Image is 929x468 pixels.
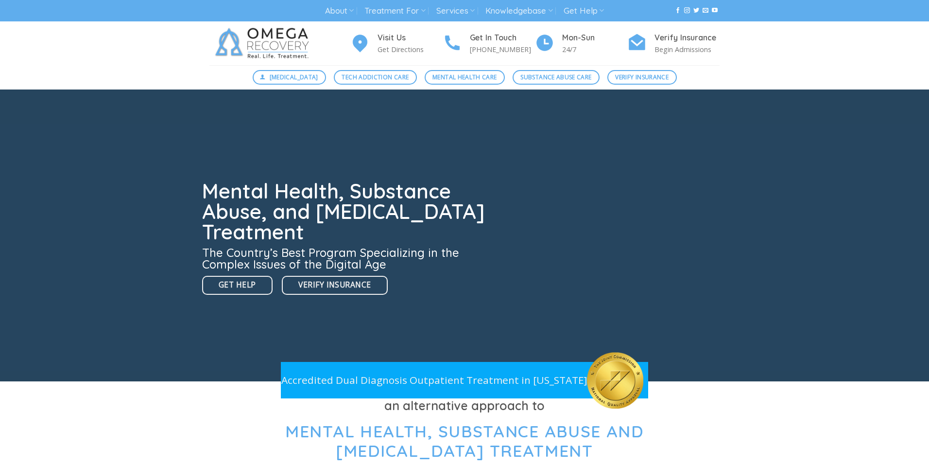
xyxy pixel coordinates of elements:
[607,70,677,85] a: Verify Insurance
[270,72,318,82] span: [MEDICAL_DATA]
[627,32,720,55] a: Verify Insurance Begin Admissions
[684,7,690,14] a: Follow on Instagram
[470,44,535,55] p: [PHONE_NUMBER]
[342,72,409,82] span: Tech Addiction Care
[654,32,720,44] h4: Verify Insurance
[378,32,443,44] h4: Visit Us
[253,70,327,85] a: [MEDICAL_DATA]
[564,2,604,20] a: Get Help
[432,72,497,82] span: Mental Health Care
[202,276,273,295] a: Get Help
[470,32,535,44] h4: Get In Touch
[378,44,443,55] p: Get Directions
[654,44,720,55] p: Begin Admissions
[425,70,505,85] a: Mental Health Care
[485,2,552,20] a: Knowledgebase
[209,21,319,65] img: Omega Recovery
[298,279,371,291] span: Verify Insurance
[675,7,681,14] a: Follow on Facebook
[350,32,443,55] a: Visit Us Get Directions
[436,2,475,20] a: Services
[615,72,669,82] span: Verify Insurance
[282,276,387,295] a: Verify Insurance
[281,372,587,388] p: Accredited Dual Diagnosis Outpatient Treatment in [US_STATE]
[219,279,256,291] span: Get Help
[712,7,718,14] a: Follow on YouTube
[520,72,591,82] span: Substance Abuse Care
[202,247,491,270] h3: The Country’s Best Program Specializing in the Complex Issues of the Digital Age
[703,7,708,14] a: Send us an email
[334,70,417,85] a: Tech Addiction Care
[202,181,491,242] h1: Mental Health, Substance Abuse, and [MEDICAL_DATA] Treatment
[285,421,644,462] span: Mental Health, Substance Abuse and [MEDICAL_DATA] Treatment
[562,44,627,55] p: 24/7
[443,32,535,55] a: Get In Touch [PHONE_NUMBER]
[513,70,600,85] a: Substance Abuse Care
[562,32,627,44] h4: Mon-Sun
[209,396,720,415] h3: an alternative approach to
[364,2,425,20] a: Treatment For
[693,7,699,14] a: Follow on Twitter
[325,2,354,20] a: About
